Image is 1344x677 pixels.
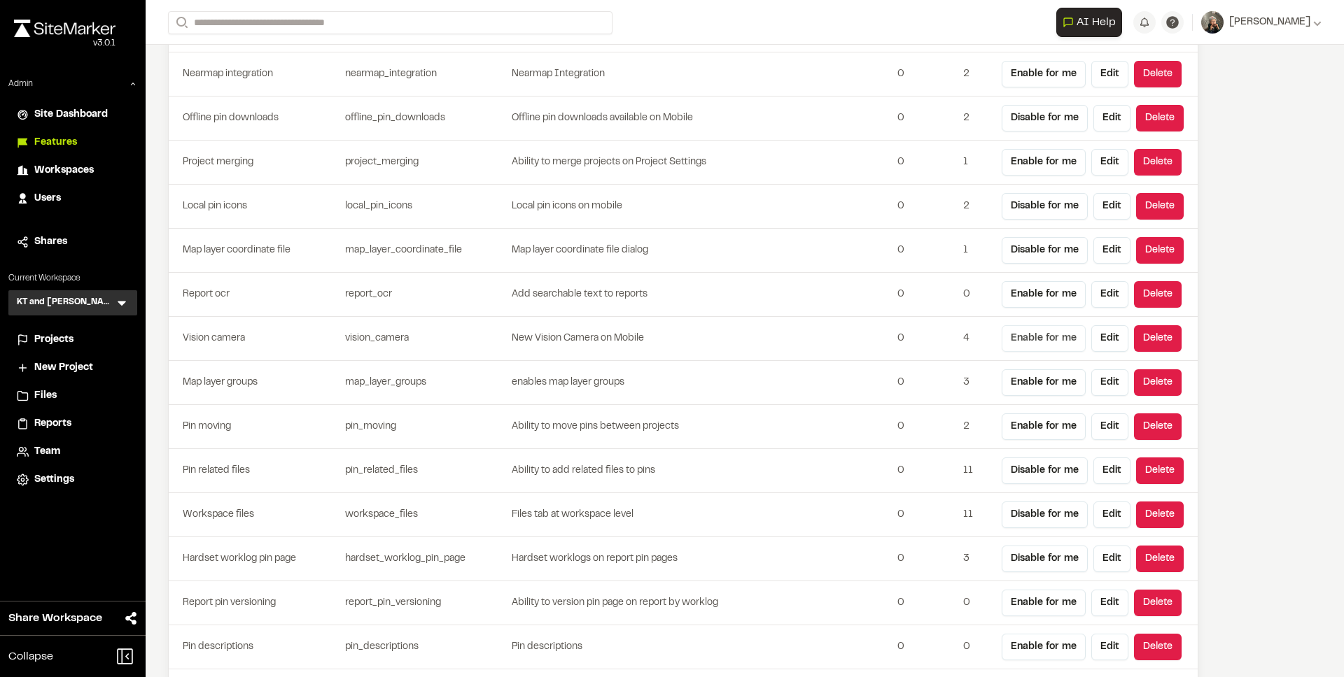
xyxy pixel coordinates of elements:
[17,360,129,376] a: New Project
[339,52,511,97] td: nearmap_integration
[34,444,60,459] span: Team
[8,272,137,285] p: Current Workspace
[17,135,129,150] a: Features
[339,361,511,405] td: map_layer_groups
[169,493,339,537] td: Workspace files
[958,625,996,669] td: 0
[892,141,958,185] td: 0
[17,296,115,310] h3: KT and [PERSON_NAME]
[34,234,67,250] span: Shares
[1136,457,1184,484] button: Delete
[1002,325,1086,352] button: Enable for me
[17,444,129,459] a: Team
[339,625,511,669] td: pin_descriptions
[339,229,511,273] td: map_layer_coordinate_file
[1002,149,1086,176] button: Enable for me
[1201,11,1224,34] img: User
[892,229,958,273] td: 0
[1201,11,1322,34] button: [PERSON_NAME]
[1229,15,1310,30] span: [PERSON_NAME]
[511,185,892,229] td: Local pin icons on mobile
[339,405,511,449] td: pin_moving
[892,273,958,317] td: 0
[339,449,511,493] td: pin_related_files
[34,163,94,178] span: Workspaces
[1002,501,1088,528] button: Disable for me
[1002,634,1086,660] button: Enable for me
[511,493,892,537] td: Files tab at workspace level
[169,625,339,669] td: Pin descriptions
[1093,105,1130,131] button: Edit
[1077,14,1116,31] span: AI Help
[892,52,958,97] td: 0
[17,416,129,432] a: Reports
[1093,457,1130,484] button: Edit
[169,361,339,405] td: Map layer groups
[169,581,339,625] td: Report pin versioning
[169,141,339,185] td: Project merging
[339,493,511,537] td: workspace_files
[511,405,892,449] td: Ability to move pins between projects
[1136,193,1184,220] button: Delete
[1093,546,1130,572] button: Edit
[1134,61,1182,87] button: Delete
[1091,413,1128,440] button: Edit
[511,625,892,669] td: Pin descriptions
[1002,546,1088,572] button: Disable for me
[1002,590,1086,616] button: Enable for me
[1136,501,1184,528] button: Delete
[168,11,193,34] button: Search
[339,581,511,625] td: report_pin_versioning
[1134,149,1182,176] button: Delete
[169,273,339,317] td: Report ocr
[169,317,339,361] td: Vision camera
[1002,369,1086,396] button: Enable for me
[34,472,74,487] span: Settings
[892,449,958,493] td: 0
[958,97,996,141] td: 2
[511,141,892,185] td: Ability to merge projects on Project Settings
[34,416,71,432] span: Reports
[169,52,339,97] td: Nearmap integration
[511,97,892,141] td: Offline pin downloads available on Mobile
[1002,61,1086,87] button: Enable for me
[1136,546,1184,572] button: Delete
[511,361,892,405] td: enables map layer groups
[339,141,511,185] td: project_merging
[892,97,958,141] td: 0
[958,273,996,317] td: 0
[339,317,511,361] td: vision_camera
[1002,237,1088,264] button: Disable for me
[8,610,102,627] span: Share Workspace
[17,107,129,122] a: Site Dashboard
[1093,501,1130,528] button: Edit
[1134,634,1182,660] button: Delete
[34,332,73,348] span: Projects
[17,191,129,206] a: Users
[511,52,892,97] td: Nearmap Integration
[17,163,129,178] a: Workspaces
[892,581,958,625] td: 0
[958,185,996,229] td: 2
[169,229,339,273] td: Map layer coordinate file
[169,537,339,581] td: Hardset worklog pin page
[1134,590,1182,616] button: Delete
[339,97,511,141] td: offline_pin_downloads
[892,361,958,405] td: 0
[1091,149,1128,176] button: Edit
[1002,457,1088,484] button: Disable for me
[1134,413,1182,440] button: Delete
[892,317,958,361] td: 0
[1136,105,1184,131] button: Delete
[1002,193,1088,220] button: Disable for me
[8,648,53,665] span: Collapse
[17,388,129,404] a: Files
[958,493,996,537] td: 11
[958,52,996,97] td: 2
[1002,105,1088,131] button: Disable for me
[169,405,339,449] td: Pin moving
[511,273,892,317] td: Add searchable text to reports
[1091,634,1128,660] button: Edit
[34,191,61,206] span: Users
[958,449,996,493] td: 11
